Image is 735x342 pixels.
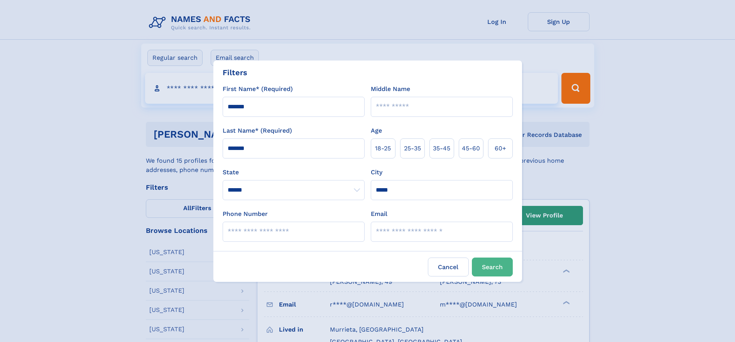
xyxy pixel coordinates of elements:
[495,144,506,153] span: 60+
[223,126,292,135] label: Last Name* (Required)
[223,168,365,177] label: State
[375,144,391,153] span: 18‑25
[371,168,382,177] label: City
[462,144,480,153] span: 45‑60
[404,144,421,153] span: 25‑35
[223,209,268,219] label: Phone Number
[371,126,382,135] label: Age
[433,144,450,153] span: 35‑45
[371,84,410,94] label: Middle Name
[371,209,387,219] label: Email
[223,84,293,94] label: First Name* (Required)
[223,67,247,78] div: Filters
[472,258,513,276] button: Search
[428,258,469,276] label: Cancel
